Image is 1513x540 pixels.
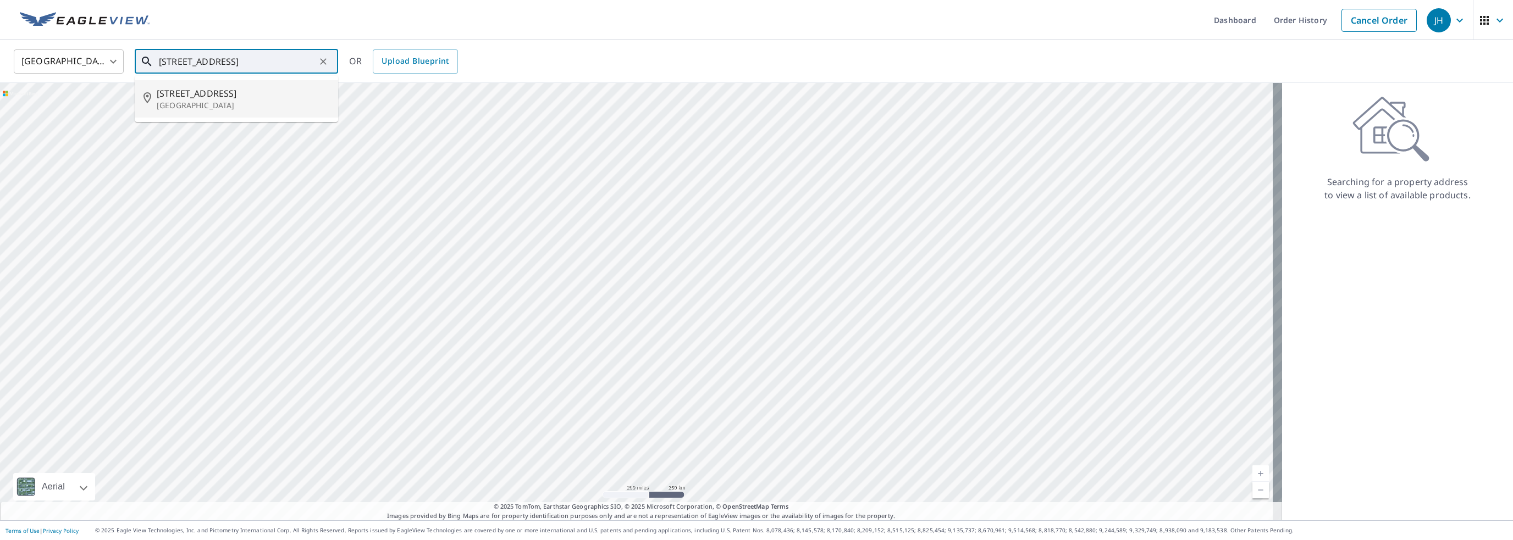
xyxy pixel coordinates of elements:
[20,12,150,29] img: EV Logo
[38,473,68,500] div: Aerial
[1252,465,1269,482] a: Current Level 5, Zoom In
[349,49,458,74] div: OR
[13,473,95,500] div: Aerial
[1427,8,1451,32] div: JH
[5,527,79,534] p: |
[95,526,1508,535] p: © 2025 Eagle View Technologies, Inc. and Pictometry International Corp. All Rights Reserved. Repo...
[494,502,789,511] span: © 2025 TomTom, Earthstar Geographics SIO, © 2025 Microsoft Corporation, ©
[382,54,449,68] span: Upload Blueprint
[1324,175,1471,202] p: Searching for a property address to view a list of available products.
[1341,9,1417,32] a: Cancel Order
[157,87,329,100] span: [STREET_ADDRESS]
[1252,482,1269,498] a: Current Level 5, Zoom Out
[5,527,40,535] a: Terms of Use
[159,46,316,77] input: Search by address or latitude-longitude
[722,502,769,510] a: OpenStreetMap
[373,49,457,74] a: Upload Blueprint
[771,502,789,510] a: Terms
[316,54,331,69] button: Clear
[157,100,329,111] p: [GEOGRAPHIC_DATA]
[14,46,124,77] div: [GEOGRAPHIC_DATA]
[43,527,79,535] a: Privacy Policy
